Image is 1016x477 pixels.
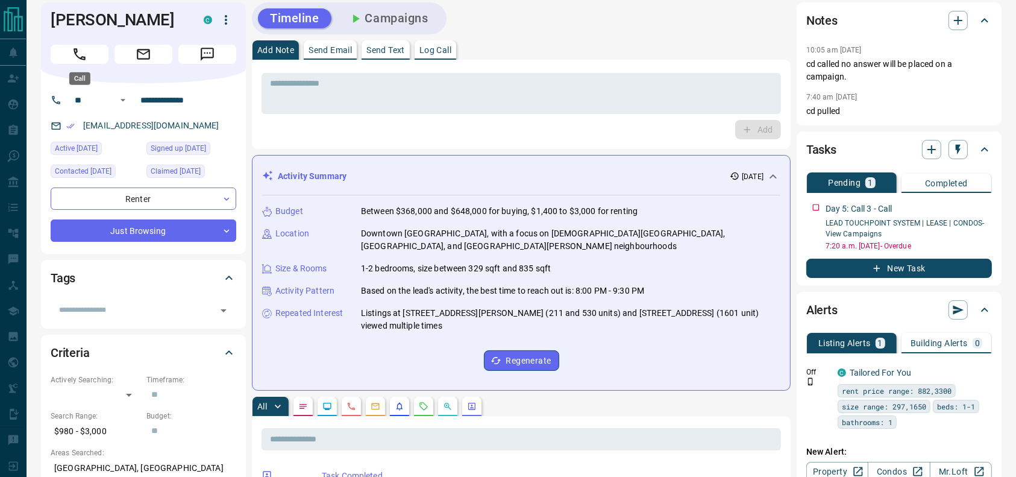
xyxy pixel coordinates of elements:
[275,285,334,297] p: Activity Pattern
[850,368,911,377] a: Tailored For You
[51,374,140,385] p: Actively Searching:
[51,220,236,242] div: Just Browsing
[178,45,236,64] span: Message
[51,264,236,292] div: Tags
[278,170,347,183] p: Activity Summary
[51,165,140,182] div: Fri Aug 08 2025
[151,165,201,177] span: Claimed [DATE]
[298,402,308,411] svg: Notes
[806,11,838,30] h2: Notes
[806,58,992,83] p: cd called no answer will be placed on a campaign.
[69,72,90,85] div: Call
[925,179,968,188] p: Completed
[806,93,858,101] p: 7:40 am [DATE]
[361,227,780,253] p: Downtown [GEOGRAPHIC_DATA], with a focus on [DEMOGRAPHIC_DATA][GEOGRAPHIC_DATA], [GEOGRAPHIC_DATA...
[806,6,992,35] div: Notes
[842,400,926,412] span: size range: 297,1650
[116,93,130,107] button: Open
[83,121,219,130] a: [EMAIL_ADDRESS][DOMAIN_NAME]
[842,385,952,397] span: rent price range: 882,3300
[975,339,980,347] p: 0
[806,446,992,458] p: New Alert:
[204,16,212,24] div: condos.ca
[336,8,441,28] button: Campaigns
[361,307,780,332] p: Listings at [STREET_ADDRESS][PERSON_NAME] (211 and 530 units) and [STREET_ADDRESS] (1601 unit) vi...
[806,140,836,159] h2: Tasks
[467,402,477,411] svg: Agent Actions
[51,411,140,422] p: Search Range:
[215,302,232,319] button: Open
[262,165,780,188] div: Activity Summary[DATE]
[257,46,294,54] p: Add Note
[275,307,343,320] p: Repeated Interest
[484,350,559,371] button: Regenerate
[361,262,551,275] p: 1-2 bedrooms, size between 329 sqft and 835 sqft
[419,46,451,54] p: Log Call
[826,203,892,215] p: Day 5: Call 3 - Call
[51,447,236,458] p: Areas Searched:
[395,402,404,411] svg: Listing Alerts
[51,338,236,367] div: Criteria
[911,339,968,347] p: Building Alerts
[51,343,90,362] h2: Criteria
[66,122,75,130] svg: Email Verified
[51,142,140,159] div: Sun Aug 10 2025
[443,402,453,411] svg: Opportunities
[146,165,236,182] div: Fri Aug 08 2025
[419,402,428,411] svg: Requests
[146,374,236,385] p: Timeframe:
[114,45,172,64] span: Email
[146,142,236,159] div: Fri Aug 08 2025
[842,416,892,428] span: bathrooms: 1
[361,205,638,218] p: Between $368,000 and $648,000 for buying, $1,400 to $3,000 for renting
[826,219,985,238] a: LEAD TOUCHPOINT SYSTEM | LEASE | CONDOS- View Campaigns
[361,285,644,297] p: Based on the lead's activity, the best time to reach out is: 8:00 PM - 9:30 PM
[257,402,267,411] p: All
[275,205,303,218] p: Budget
[146,411,236,422] p: Budget:
[151,142,206,154] span: Signed up [DATE]
[742,171,764,182] p: [DATE]
[51,188,236,210] div: Renter
[258,8,331,28] button: Timeline
[55,142,98,154] span: Active [DATE]
[868,178,873,187] p: 1
[371,402,380,411] svg: Emails
[806,46,862,54] p: 10:05 am [DATE]
[828,178,861,187] p: Pending
[806,377,815,386] svg: Push Notification Only
[806,259,992,278] button: New Task
[275,227,309,240] p: Location
[838,368,846,377] div: condos.ca
[347,402,356,411] svg: Calls
[806,105,992,118] p: cd pulled
[806,295,992,324] div: Alerts
[806,300,838,320] h2: Alerts
[826,241,992,251] p: 7:20 a.m. [DATE] - Overdue
[322,402,332,411] svg: Lead Browsing Activity
[806,367,830,377] p: Off
[275,262,327,275] p: Size & Rooms
[366,46,405,54] p: Send Text
[55,165,111,177] span: Contacted [DATE]
[937,400,975,412] span: beds: 1-1
[309,46,352,54] p: Send Email
[51,10,186,30] h1: [PERSON_NAME]
[51,268,75,288] h2: Tags
[818,339,871,347] p: Listing Alerts
[806,135,992,164] div: Tasks
[51,45,108,64] span: Call
[878,339,883,347] p: 1
[51,422,140,441] p: $980 - $3,000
